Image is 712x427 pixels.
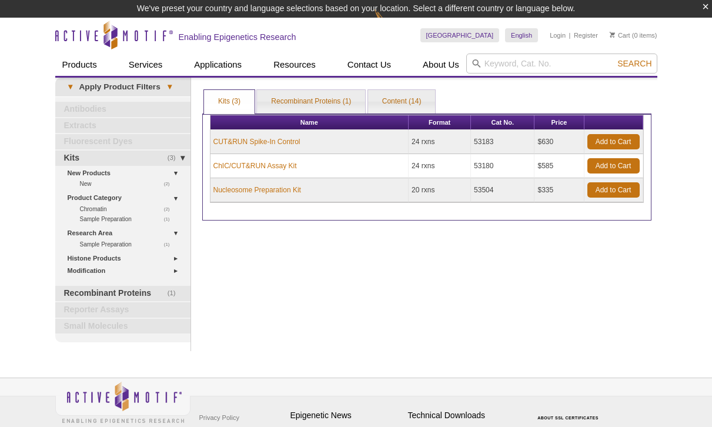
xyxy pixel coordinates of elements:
[610,28,657,42] li: (0 items)
[213,136,300,147] a: CUT&RUN Spike-In Control
[569,28,571,42] li: |
[122,54,170,76] a: Services
[471,154,534,178] td: 53180
[168,286,182,301] span: (1)
[55,151,190,166] a: (3)Kits
[550,31,566,39] a: Login
[614,58,655,69] button: Search
[340,54,398,76] a: Contact Us
[617,59,651,68] span: Search
[55,54,104,76] a: Products
[55,134,190,149] a: Fluorescent Dyes
[505,28,538,42] a: English
[213,161,297,171] a: ChIC/CUT&RUN Assay Kit
[466,54,657,74] input: Keyword, Cat. No.
[68,192,183,204] a: Product Category
[210,115,409,130] th: Name
[68,252,183,265] a: Histone Products
[55,302,190,318] a: Reporter Assays
[55,102,190,117] a: Antibodies
[420,28,500,42] a: [GEOGRAPHIC_DATA]
[55,378,190,426] img: Active Motif,
[55,319,190,334] a: Small Molecules
[610,31,630,39] a: Cart
[471,130,534,154] td: 53183
[534,154,584,178] td: $585
[526,399,614,425] table: Click to Verify - This site chose Symantec SSL for secure e-commerce and confidential communicati...
[55,286,190,301] a: (1)Recombinant Proteins
[164,214,176,224] span: (1)
[55,118,190,134] a: Extracts
[196,409,242,426] a: Privacy Policy
[161,82,179,92] span: ▾
[164,204,176,214] span: (2)
[537,416,599,420] a: ABOUT SSL CERTIFICATES
[574,31,598,39] a: Register
[409,178,471,202] td: 20 rxns
[179,32,296,42] h2: Enabling Epigenetics Research
[409,115,471,130] th: Format
[534,115,584,130] th: Price
[266,54,323,76] a: Resources
[409,130,471,154] td: 24 rxns
[408,411,520,421] h4: Technical Downloads
[61,82,79,92] span: ▾
[68,167,183,179] a: New Products
[80,179,176,189] a: (2)New
[164,239,176,249] span: (1)
[587,182,640,198] a: Add to Cart
[213,185,301,195] a: Nucleosome Preparation Kit
[80,239,176,249] a: (1)Sample Preparation
[187,54,249,76] a: Applications
[409,154,471,178] td: 24 rxns
[587,134,640,149] a: Add to Cart
[290,411,402,421] h4: Epigenetic News
[375,9,406,36] img: Change Here
[55,78,190,96] a: ▾Apply Product Filters▾
[534,178,584,202] td: $335
[68,227,183,239] a: Research Area
[168,151,182,166] span: (3)
[368,90,436,114] a: Content (14)
[80,204,176,214] a: (2)Chromatin
[471,115,534,130] th: Cat No.
[534,130,584,154] td: $630
[416,54,466,76] a: About Us
[204,90,255,114] a: Kits (3)
[257,90,365,114] a: Recombinant Proteins (1)
[587,158,640,174] a: Add to Cart
[80,214,176,224] a: (1)Sample Preparation
[164,179,176,189] span: (2)
[68,265,183,277] a: Modification
[610,32,615,38] img: Your Cart
[471,178,534,202] td: 53504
